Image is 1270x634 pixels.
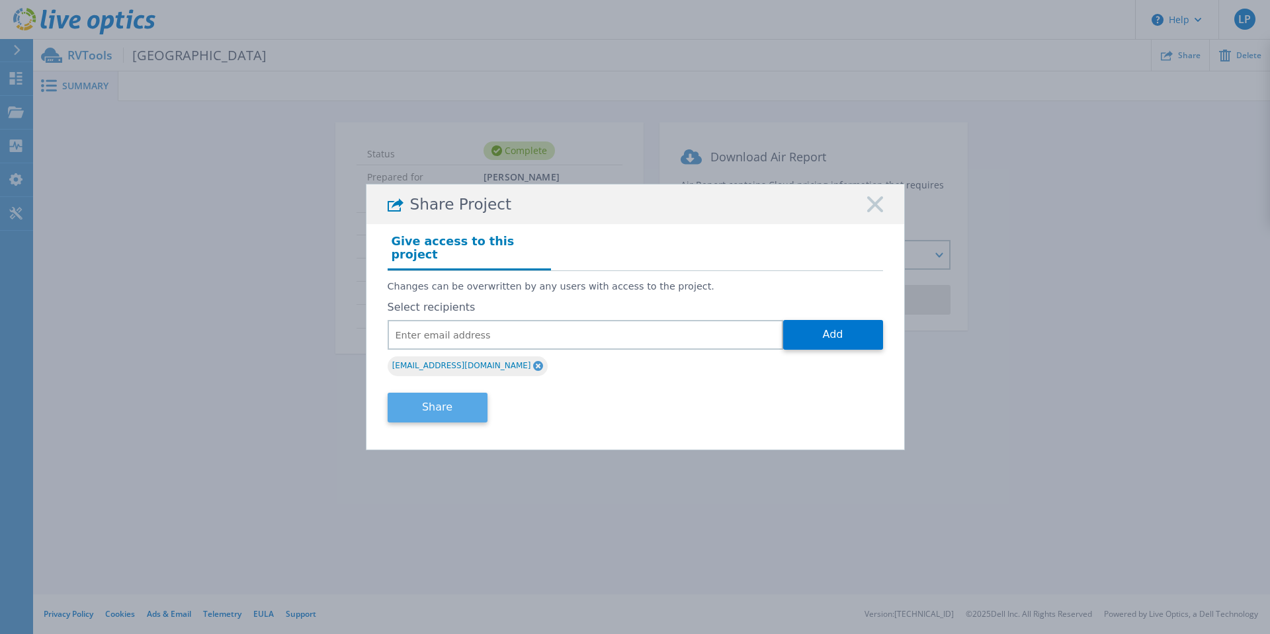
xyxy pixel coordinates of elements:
[388,320,783,350] input: Enter email address
[783,320,883,350] button: Add
[388,393,487,422] button: Share
[388,281,883,292] p: Changes can be overwritten by any users with access to the project.
[388,231,551,270] h4: Give access to this project
[388,356,548,376] div: [EMAIL_ADDRESS][DOMAIN_NAME]
[410,196,512,214] span: Share Project
[388,301,883,313] label: Select recipients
